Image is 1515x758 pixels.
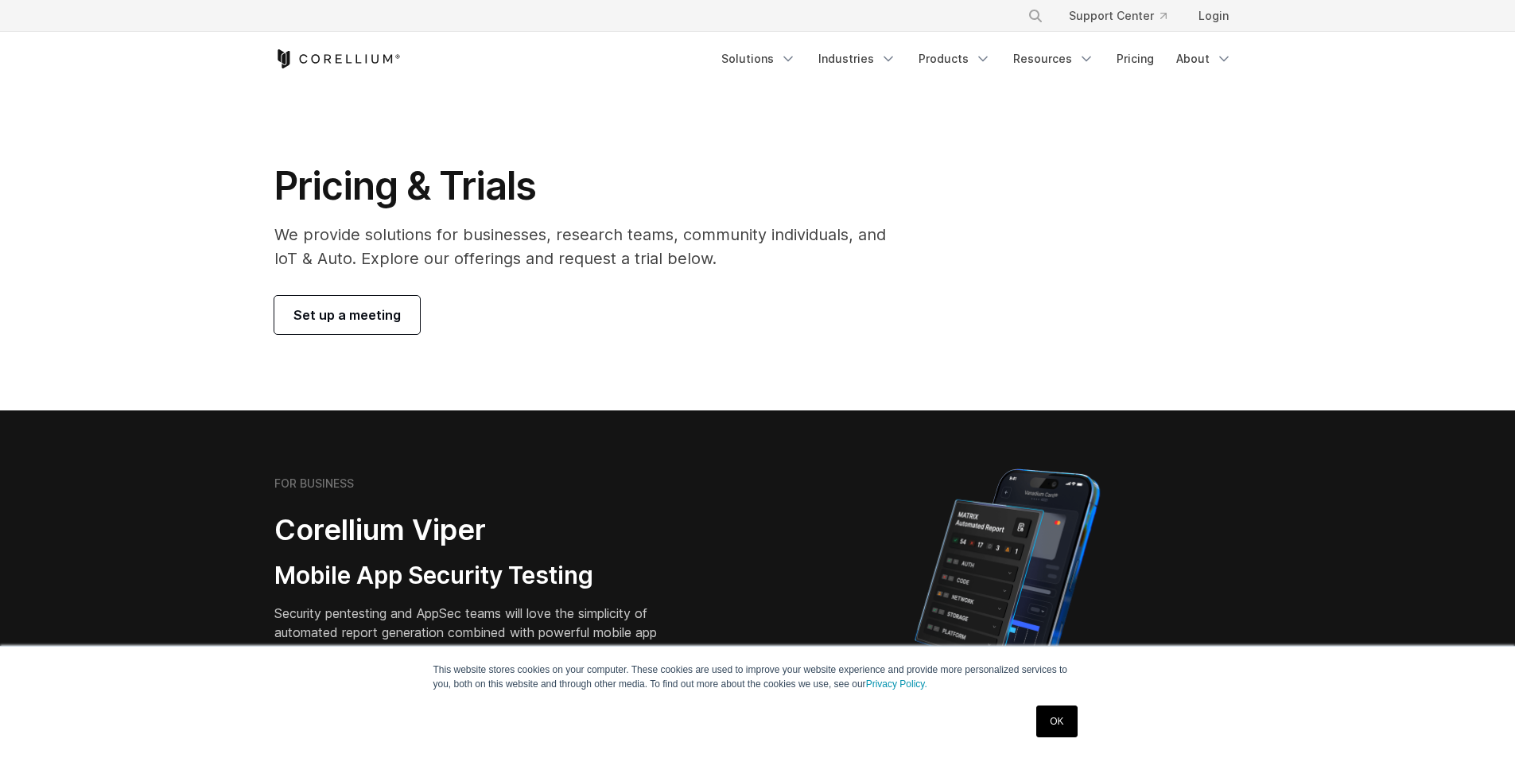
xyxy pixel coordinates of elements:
h3: Mobile App Security Testing [274,561,682,591]
a: Set up a meeting [274,296,420,334]
p: Security pentesting and AppSec teams will love the simplicity of automated report generation comb... [274,604,682,661]
a: Corellium Home [274,49,401,68]
a: OK [1036,706,1077,737]
p: We provide solutions for businesses, research teams, community individuals, and IoT & Auto. Explo... [274,223,908,270]
p: This website stores cookies on your computer. These cookies are used to improve your website expe... [433,663,1082,691]
button: Search [1021,2,1050,30]
img: Corellium MATRIX automated report on iPhone showing app vulnerability test results across securit... [888,461,1127,740]
a: Login [1186,2,1241,30]
h1: Pricing & Trials [274,162,908,210]
h6: FOR BUSINESS [274,476,354,491]
a: Pricing [1107,45,1163,73]
a: Solutions [712,45,806,73]
a: About [1167,45,1241,73]
a: Privacy Policy. [866,678,927,690]
a: Products [909,45,1000,73]
span: Set up a meeting [293,305,401,325]
div: Navigation Menu [1008,2,1241,30]
a: Resources [1004,45,1104,73]
div: Navigation Menu [712,45,1241,73]
a: Industries [809,45,906,73]
h2: Corellium Viper [274,512,682,548]
a: Support Center [1056,2,1179,30]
